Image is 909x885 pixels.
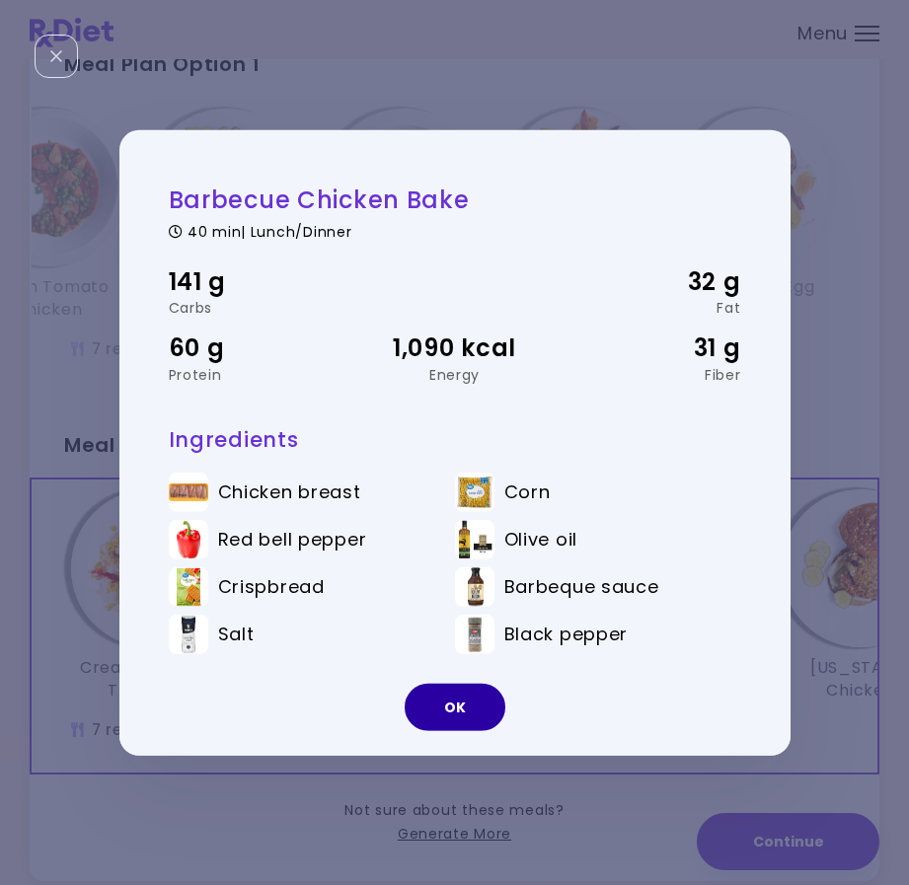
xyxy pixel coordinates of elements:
span: Crispbread [218,576,325,598]
div: Protein [169,367,359,381]
span: Corn [504,481,551,503]
span: Olive oil [504,529,577,551]
span: Chicken breast [218,481,361,503]
button: OK [405,684,505,731]
div: Carbs [169,301,359,315]
div: 40 min | Lunch/Dinner [169,220,741,239]
span: Red bell pepper [218,529,367,551]
span: Black pepper [504,624,629,645]
div: Close [35,35,78,78]
div: 60 g [169,330,359,367]
div: 1,090 kcal [359,330,550,367]
span: Barbeque sauce [504,576,659,598]
div: Fat [550,301,740,315]
div: 31 g [550,330,740,367]
div: 32 g [550,263,740,301]
h2: Barbecue Chicken Bake [169,184,741,214]
div: Energy [359,367,550,381]
span: Salt [218,624,255,645]
div: Fiber [550,367,740,381]
div: 141 g [169,263,359,301]
h3: Ingredients [169,425,741,452]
